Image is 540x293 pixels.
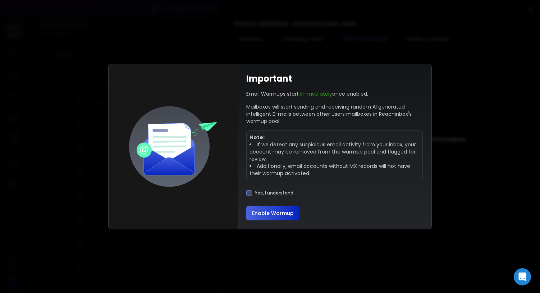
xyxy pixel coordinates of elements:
button: Enable Warmup [246,206,299,220]
p: Mailboxes will start sending and receiving random AI generated intelligent E-mails between other ... [246,103,423,125]
label: Yes, I understand [255,190,293,196]
p: Note: [250,134,420,141]
li: Additionally, email accounts without MX records will not have their warmup activated. [250,162,420,177]
span: Immediately [300,90,332,97]
h1: Important [246,73,292,84]
li: If we detect any suspicious email activity from your inbox, your account may be removed from the ... [250,141,420,162]
p: Email Warmups start once enabled. [246,90,368,97]
div: Open Intercom Messenger [514,268,531,285]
